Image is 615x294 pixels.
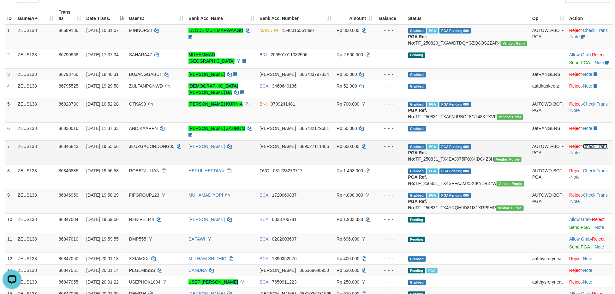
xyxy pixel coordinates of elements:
span: Pending [408,217,425,223]
span: MINNOR38 [129,28,152,33]
span: ZULFANPGNWD [129,83,163,89]
td: · [567,49,613,68]
span: Rp 50.000 [337,72,357,77]
a: USEP [PERSON_NAME] [188,279,238,285]
a: Reject [592,236,605,242]
td: ZEUS138 [15,276,56,288]
span: BCA [260,83,268,89]
a: Reject [592,217,605,222]
span: BNI [260,101,267,107]
span: [DATE] 20:01:13 [86,256,118,261]
td: ZEUS138 [15,213,56,233]
span: 86846950 [59,193,78,198]
div: - - - [378,236,403,242]
span: Rp 696.000 [337,236,359,242]
a: Reject [569,144,582,149]
span: Rp 400.000 [337,256,359,261]
span: Grabbed [408,280,426,285]
b: PGA Ref. No: [408,34,427,46]
span: Pending [408,268,425,273]
td: 10 [5,213,15,233]
a: SAPAWI [188,236,205,242]
span: Rp 1.453.000 [337,168,363,173]
span: RENIPELI44 [129,217,154,222]
td: ZEUS138 [15,49,56,68]
td: · [567,276,613,288]
span: 86795525 [59,83,78,89]
span: BUJANGGABUT [129,72,162,77]
span: Rp 52.000 [337,83,357,89]
b: PGA Ref. No: [408,175,427,186]
span: Marked by aafsreyleap [427,102,438,107]
a: [DEMOGRAPHIC_DATA][PERSON_NAME] BA [188,83,238,95]
a: M ILHAM SHIDHIQ [188,256,227,261]
span: [DATE] 19:59:50 [86,217,118,222]
span: Marked by aafnoeunsreypich [427,193,438,198]
td: 1 [5,24,15,49]
td: 12 [5,253,15,264]
a: Send PGA [569,225,590,230]
span: Vendor URL: https://trx4.1velocity.biz [496,205,523,211]
span: PGA Pending [439,144,471,150]
td: · · [567,24,613,49]
span: [DATE] 10:31:07 [86,28,118,33]
span: ROBETJULIAN [129,168,159,173]
span: [DATE] 11:37:33 [86,126,118,131]
a: Note [570,199,580,204]
a: LA ODE MUH MARWAAGU [188,28,243,33]
td: ZEUS138 [15,165,56,189]
span: Grabbed [408,28,426,34]
a: Reject [569,83,582,89]
td: 5 [5,98,15,122]
a: Note [583,83,593,89]
span: PGA Pending [439,168,471,174]
span: [DATE] 10:52:28 [86,101,118,107]
td: ZEUS138 [15,122,56,140]
a: Note [583,279,593,285]
td: · [567,253,613,264]
td: 4 [5,80,15,98]
td: aafthysreryneat [530,253,567,264]
span: Rp 50.000 [337,126,357,131]
span: 86846843 [59,144,78,149]
b: PGA Ref. No: [408,199,427,210]
th: User ID: activate to sort column ascending [127,6,186,24]
td: aafRANGERS [530,68,567,80]
a: [PERSON_NAME] [188,144,225,149]
span: 86847055 [59,279,78,285]
span: 86846885 [59,168,78,173]
td: TF_250829_TXAWDTDQYGZQ8OS2ZAR4 [406,24,530,49]
a: Check Trans [583,168,608,173]
span: USEPHOK1004 [129,279,161,285]
div: - - - [378,255,403,262]
a: Reject [569,193,582,198]
td: 3 [5,68,15,80]
span: [DATE] 20:01:14 [86,268,118,273]
div: - - - [378,83,403,89]
div: - - - [378,52,403,58]
a: Note [583,126,593,131]
span: [PERSON_NAME] [260,268,296,273]
div: - - - [378,101,403,107]
span: 86830016 [59,126,78,131]
td: TF_250831_TX4EAJ075FOX4IDC4Z3H [406,140,530,165]
td: ZEUS138 [15,189,56,213]
span: 86847051 [59,268,78,273]
td: ZEUS138 [15,80,56,98]
td: AUTOWD-BOT-PGA [530,24,567,49]
td: TF_250831_TX4SPFAZMX5XIKY1R37W [406,165,530,189]
a: Reject [569,101,582,107]
td: aafdhankeerz [530,80,567,98]
span: Copy 085732179681 to clipboard [300,126,329,131]
td: 11 [5,233,15,253]
span: Copy 1390352570 to clipboard [272,256,297,261]
a: Note [570,108,580,113]
a: Note [583,72,593,77]
span: Copy 089527111406 to clipboard [300,144,329,149]
a: [PERSON_NAME] ZAHROM [188,126,245,131]
th: Amount: activate to sort column ascending [334,6,375,24]
td: 13 [5,264,15,276]
th: Status [406,6,530,24]
span: Rp 4.000.000 [337,193,363,198]
span: Copy 081223273717 to clipboard [273,168,302,173]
